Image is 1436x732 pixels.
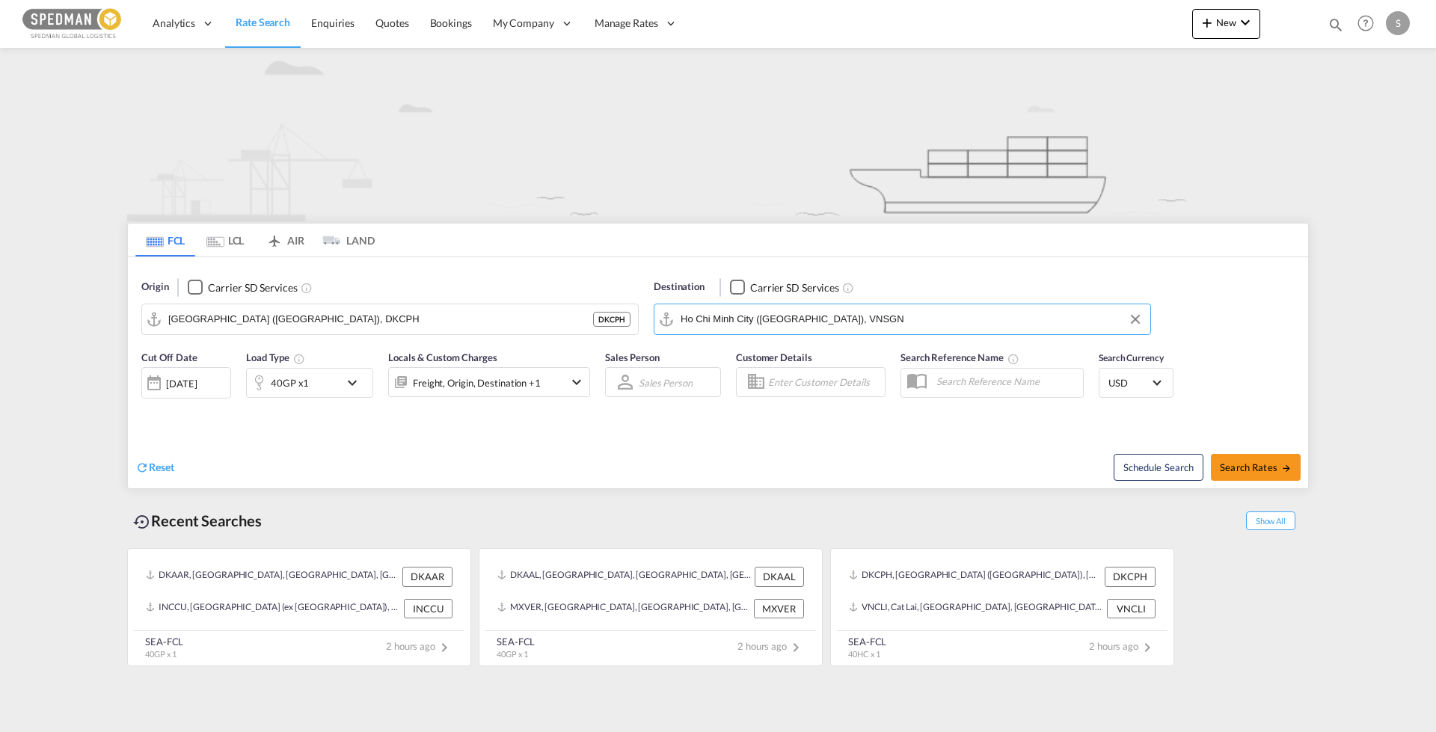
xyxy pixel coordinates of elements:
[493,16,554,31] span: My Company
[1353,10,1378,36] span: Help
[255,224,315,256] md-tab-item: AIR
[135,461,149,474] md-icon: icon-refresh
[654,304,1150,334] md-input-container: Ho Chi Minh City (Saigon), VNSGN
[188,280,297,295] md-checkbox: Checkbox No Ink
[1138,639,1156,656] md-icon: icon-chevron-right
[301,282,313,294] md-icon: Unchecked: Search for CY (Container Yard) services for all selected carriers.Checked : Search for...
[1105,567,1156,586] div: DKCPH
[195,224,255,256] md-tab-item: LCL
[141,351,197,363] span: Cut Off Date
[497,567,751,586] div: DKAAL, Aalborg, Denmark, Northern Europe, Europe
[568,373,586,391] md-icon: icon-chevron-down
[1328,16,1344,33] md-icon: icon-magnify
[271,372,309,393] div: 40GP x1
[593,312,630,327] div: DKCPH
[145,635,183,648] div: SEA-FCL
[497,599,750,618] div: MXVER, Veracruz, Mexico, Mexico & Central America, Americas
[1089,640,1156,652] span: 2 hours ago
[1198,13,1216,31] md-icon: icon-plus 400-fg
[135,460,174,476] div: icon-refreshReset
[1353,10,1386,37] div: Help
[929,370,1083,393] input: Search Reference Name
[842,282,854,294] md-icon: Unchecked: Search for CY (Container Yard) services for all selected carriers.Checked : Search for...
[135,224,375,256] md-pagination-wrapper: Use the left and right arrow keys to navigate between tabs
[736,351,811,363] span: Customer Details
[1246,511,1295,530] span: Show All
[141,280,168,295] span: Origin
[404,599,452,618] div: INCCU
[142,304,638,334] md-input-container: Copenhagen (Kobenhavn), DKCPH
[750,280,839,295] div: Carrier SD Services
[1198,16,1254,28] span: New
[497,635,535,648] div: SEA-FCL
[1328,16,1344,39] div: icon-magnify
[1099,352,1164,363] span: Search Currency
[127,48,1309,221] img: new-FCL.png
[1108,376,1150,390] span: USD
[754,599,804,618] div: MXVER
[1007,353,1019,365] md-icon: Your search will be saved by the below given name
[208,280,297,295] div: Carrier SD Services
[830,548,1174,666] recent-search-card: DKCPH, [GEOGRAPHIC_DATA] ([GEOGRAPHIC_DATA]), [GEOGRAPHIC_DATA], [GEOGRAPHIC_DATA], [GEOGRAPHIC_D...
[430,16,472,29] span: Bookings
[900,351,1019,363] span: Search Reference Name
[146,567,399,586] div: DKAAR, Aarhus, Denmark, Northern Europe, Europe
[787,639,805,656] md-icon: icon-chevron-right
[681,308,1143,330] input: Search by Port
[141,367,231,399] div: [DATE]
[386,640,453,652] span: 2 hours ago
[388,367,590,397] div: Freight Origin Destination Factory Stuffingicon-chevron-down
[135,224,195,256] md-tab-item: FCL
[246,368,373,398] div: 40GP x1icon-chevron-down
[413,372,541,393] div: Freight Origin Destination Factory Stuffing
[1107,599,1156,618] div: VNCLI
[849,567,1101,586] div: DKCPH, Copenhagen (Kobenhavn), Denmark, Northern Europe, Europe
[479,548,823,666] recent-search-card: DKAAL, [GEOGRAPHIC_DATA], [GEOGRAPHIC_DATA], [GEOGRAPHIC_DATA], [GEOGRAPHIC_DATA] DKAALMXVER, [GE...
[128,257,1308,488] div: Origin Checkbox No InkUnchecked: Search for CY (Container Yard) services for all selected carrier...
[293,353,305,365] md-icon: Select multiple loads to view rates
[145,649,177,659] span: 40GP x 1
[1192,9,1260,39] button: icon-plus 400-fgNewicon-chevron-down
[1107,372,1165,393] md-select: Select Currency: $ USDUnited States Dollar
[153,16,195,31] span: Analytics
[605,351,660,363] span: Sales Person
[848,635,886,648] div: SEA-FCL
[1281,463,1292,473] md-icon: icon-arrow-right
[388,351,497,363] span: Locals & Custom Charges
[149,461,174,473] span: Reset
[595,16,658,31] span: Manage Rates
[755,567,804,586] div: DKAAL
[168,308,593,330] input: Search by Port
[375,16,408,29] span: Quotes
[1386,11,1410,35] div: S
[848,649,880,659] span: 40HC x 1
[236,16,290,28] span: Rate Search
[315,224,375,256] md-tab-item: LAND
[637,372,694,393] md-select: Sales Person
[141,397,153,417] md-datepicker: Select
[768,371,880,393] input: Enter Customer Details
[654,280,705,295] span: Destination
[166,377,197,390] div: [DATE]
[343,374,369,392] md-icon: icon-chevron-down
[127,548,471,666] recent-search-card: DKAAR, [GEOGRAPHIC_DATA], [GEOGRAPHIC_DATA], [GEOGRAPHIC_DATA], [GEOGRAPHIC_DATA] DKAARINCCU, [GE...
[435,639,453,656] md-icon: icon-chevron-right
[730,280,839,295] md-checkbox: Checkbox No Ink
[1236,13,1254,31] md-icon: icon-chevron-down
[266,232,283,243] md-icon: icon-airplane
[849,599,1103,618] div: VNCLI, Cat Lai, Viet Nam, South East Asia, Asia Pacific
[1220,461,1292,473] span: Search Rates
[402,567,452,586] div: DKAAR
[311,16,355,29] span: Enquiries
[133,513,151,531] md-icon: icon-backup-restore
[127,504,268,538] div: Recent Searches
[737,640,805,652] span: 2 hours ago
[1211,454,1301,481] button: Search Ratesicon-arrow-right
[146,599,400,618] div: INCCU, Kolkata (ex Calcutta), India, Indian Subcontinent, Asia Pacific
[497,649,528,659] span: 40GP x 1
[246,351,305,363] span: Load Type
[1124,308,1147,330] button: Clear Input
[1114,454,1203,481] button: Note: By default Schedule search will only considerorigin ports, destination ports and cut off da...
[22,7,123,40] img: c12ca350ff1b11efb6b291369744d907.png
